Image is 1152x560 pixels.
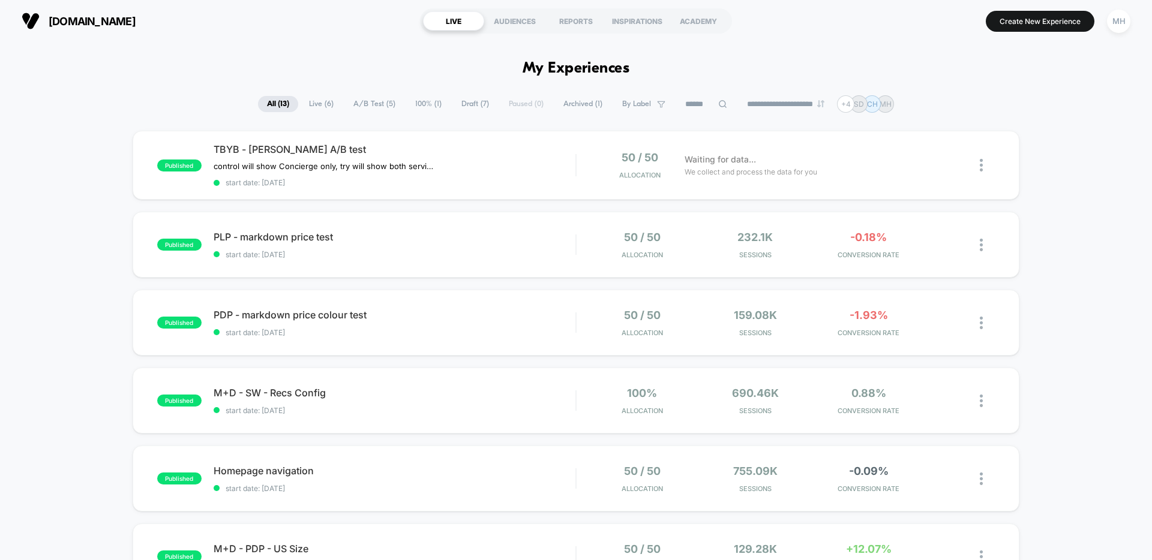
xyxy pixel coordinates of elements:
[452,96,498,112] span: Draft ( 7 )
[880,100,892,109] p: MH
[423,11,484,31] div: LIVE
[484,11,545,31] div: AUDIENCES
[980,317,983,329] img: close
[22,12,40,30] img: Visually logo
[817,100,824,107] img: end
[685,153,756,166] span: Waiting for data...
[214,387,575,399] span: M+D - SW - Recs Config
[344,96,404,112] span: A/B Test ( 5 )
[850,309,888,321] span: -1.93%
[815,484,922,493] span: CONVERSION RATE
[851,387,886,399] span: 0.88%
[980,159,983,171] img: close
[1107,10,1130,33] div: MH
[668,11,729,31] div: ACADEMY
[622,484,663,493] span: Allocation
[619,171,661,179] span: Allocation
[850,231,887,243] span: -0.18%
[214,406,575,415] span: start date: [DATE]
[980,395,983,407] img: close
[854,100,864,109] p: SD
[545,11,607,31] div: REPORTS
[157,317,202,329] span: published
[554,96,611,112] span: Archived ( 1 )
[49,15,136,28] span: [DOMAIN_NAME]
[627,387,657,399] span: 100%
[214,309,575,321] span: PDP - markdown price colour test
[846,543,892,555] span: +12.07%
[622,407,663,415] span: Allocation
[157,472,202,484] span: published
[1103,9,1134,34] button: MH
[837,95,854,113] div: + 4
[986,11,1094,32] button: Create New Experience
[214,328,575,337] span: start date: [DATE]
[702,407,809,415] span: Sessions
[214,250,575,259] span: start date: [DATE]
[622,329,663,337] span: Allocation
[622,251,663,259] span: Allocation
[18,11,139,31] button: [DOMAIN_NAME]
[214,484,575,493] span: start date: [DATE]
[157,159,202,171] span: published
[849,465,889,477] span: -0.09%
[214,143,575,155] span: TBYB - [PERSON_NAME] A/B test
[867,100,878,109] p: CH
[702,329,809,337] span: Sessions
[733,465,778,477] span: 755.09k
[258,96,298,112] span: All ( 13 )
[815,251,922,259] span: CONVERSION RATE
[702,251,809,259] span: Sessions
[214,231,575,243] span: PLP - markdown price test
[300,96,343,112] span: Live ( 6 )
[734,543,777,555] span: 129.28k
[624,309,661,321] span: 50 / 50
[157,395,202,407] span: published
[157,239,202,251] span: published
[214,178,575,187] span: start date: [DATE]
[624,231,661,243] span: 50 / 50
[624,465,661,477] span: 50 / 50
[702,484,809,493] span: Sessions
[815,329,922,337] span: CONVERSION RATE
[980,472,983,485] img: close
[622,151,658,164] span: 50 / 50
[624,543,661,555] span: 50 / 50
[737,231,773,243] span: 232.1k
[406,96,451,112] span: 100% ( 1 )
[732,387,779,399] span: 690.46k
[214,161,436,171] span: control will show Concierge only, try will show both servicesThe Variant Name MUST NOT BE EDITED....
[523,60,630,77] h1: My Experiences
[607,11,668,31] div: INSPIRATIONS
[734,309,777,321] span: 159.08k
[685,166,817,177] span: We collect and process the data for you
[815,407,922,415] span: CONVERSION RATE
[622,100,651,109] span: By Label
[980,239,983,251] img: close
[214,465,575,477] span: Homepage navigation
[214,543,575,555] span: M+D - PDP - US Size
